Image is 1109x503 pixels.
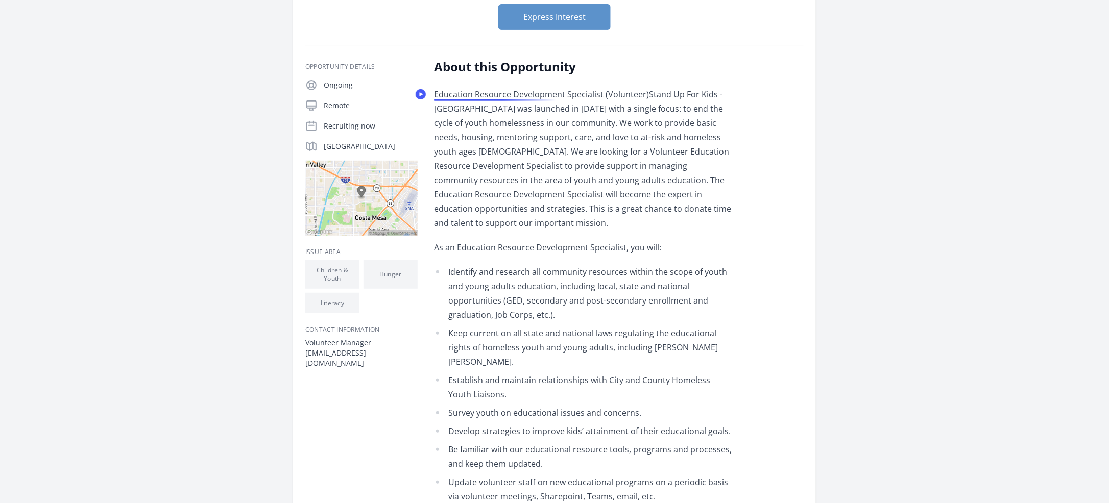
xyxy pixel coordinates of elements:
[305,260,359,289] li: Children & Youth
[324,100,418,111] p: Remote
[324,80,418,90] p: Ongoing
[305,248,418,256] h3: Issue area
[305,348,418,368] dd: [EMAIL_ADDRESS][DOMAIN_NAME]
[305,338,418,348] dt: Volunteer Manager
[364,260,418,289] li: Hunger
[498,4,611,30] button: Express Interest
[434,373,733,401] li: Establish and maintain relationships with City and County Homeless Youth Liaisons.
[305,161,418,236] img: Map
[434,240,733,255] p: As an Education Resource Development Specialist, you will:
[324,121,418,131] p: Recruiting now
[305,63,418,71] h3: Opportunity Details
[434,424,733,438] li: Develop strategies to improve kids’ attainment of their educational goals.
[434,406,733,420] li: Survey youth on educational issues and concerns.
[305,293,359,313] li: Literacy
[324,141,418,152] p: [GEOGRAPHIC_DATA]
[305,325,418,334] h3: Contact Information
[434,87,733,230] p: Education Resource Development Specialist (Volunteer)Stand Up For Kids - [GEOGRAPHIC_DATA] was la...
[434,59,733,75] h2: About this Opportunity
[434,326,733,369] li: Keep current on all state and national laws regulating the educational rights of homeless youth a...
[434,442,733,471] li: Be familiar with our educational resource tools, programs and processes, and keep them updated.
[434,265,733,322] li: Identify and research all community resources within the scope of youth and young adults educatio...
